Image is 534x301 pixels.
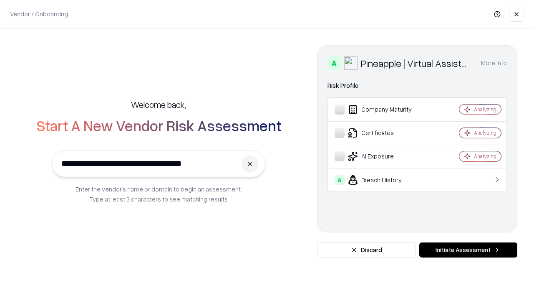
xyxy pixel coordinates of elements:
button: Initiate Assessment [419,242,517,258]
div: Company Maturity [335,105,434,115]
div: Analyzing [474,106,496,113]
div: Breach History [335,175,434,185]
div: A [327,56,341,70]
p: Enter the vendor’s name or domain to begin an assessment. Type at least 3 characters to see match... [76,184,242,204]
div: Analyzing [474,153,496,160]
div: Certificates [335,128,434,138]
img: Pineapple | Virtual Assistant Agency [344,56,358,70]
p: Vendor / Onboarding [10,10,68,18]
h2: Start A New Vendor Risk Assessment [36,117,281,134]
div: Analyzing [474,129,496,136]
button: Discard [317,242,416,258]
div: Pineapple | Virtual Assistant Agency [361,56,471,70]
div: AI Exposure [335,151,434,161]
div: A [335,175,345,185]
div: Risk Profile [327,81,507,91]
button: More info [481,56,507,71]
h5: Welcome back, [131,99,186,110]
